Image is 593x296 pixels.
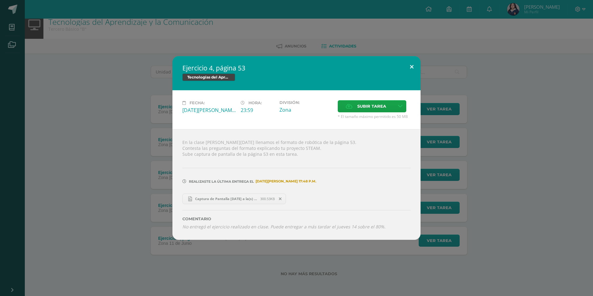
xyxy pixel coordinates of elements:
[172,129,421,240] div: En la clase [PERSON_NAME][DATE] llenamos el formato de robótica de la página 53. Contesta las pre...
[182,217,411,221] label: Comentario
[182,107,236,114] div: [DATE][PERSON_NAME]
[192,196,260,201] span: Captura de Pantalla [DATE] a la(s) 17.48.16.png
[189,101,205,105] span: Fecha:
[279,100,333,105] label: División:
[182,224,386,230] i: No entregó el ejercicio realizado en clase. Puede entregar a más tardar el jueves 14 sobre el 80%.
[275,195,286,202] span: Remover entrega
[248,101,262,105] span: Hora:
[182,64,411,72] h2: Ejercicio 4, página 53
[189,179,254,184] span: Realizaste la última entrega el
[338,114,411,119] span: * El tamaño máximo permitido es 50 MB
[182,74,235,81] span: Tecnologías del Aprendizaje y la Comunicación
[260,196,275,201] span: 300.53KB
[357,101,386,112] span: Subir tarea
[403,56,421,77] button: Close (Esc)
[241,107,274,114] div: 23:59
[182,194,286,204] a: Captura de Pantalla [DATE] a la(s) 17.48.16.png 300.53KB
[279,106,333,113] div: Zona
